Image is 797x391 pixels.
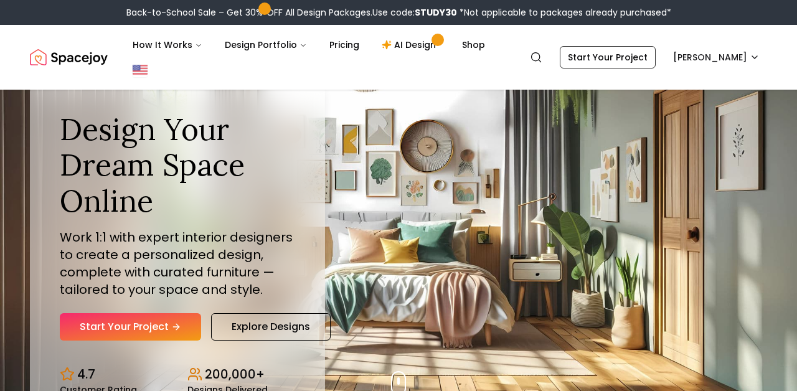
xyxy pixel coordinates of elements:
p: Work 1:1 with expert interior designers to create a personalized design, complete with curated fu... [60,228,295,298]
img: Spacejoy Logo [30,45,108,70]
a: Explore Designs [211,313,331,341]
b: STUDY30 [415,6,457,19]
span: Use code: [372,6,457,19]
div: Back-to-School Sale – Get 30% OFF All Design Packages. [126,6,671,19]
nav: Global [30,25,767,90]
a: Start Your Project [60,313,201,341]
p: 4.7 [77,365,95,383]
a: Start Your Project [560,46,656,68]
p: 200,000+ [205,365,265,383]
a: Shop [452,32,495,57]
span: *Not applicable to packages already purchased* [457,6,671,19]
img: United States [133,62,148,77]
nav: Main [123,32,495,57]
a: Pricing [319,32,369,57]
a: Spacejoy [30,45,108,70]
h1: Design Your Dream Space Online [60,111,295,219]
button: [PERSON_NAME] [666,46,767,68]
a: AI Design [372,32,450,57]
button: Design Portfolio [215,32,317,57]
button: How It Works [123,32,212,57]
